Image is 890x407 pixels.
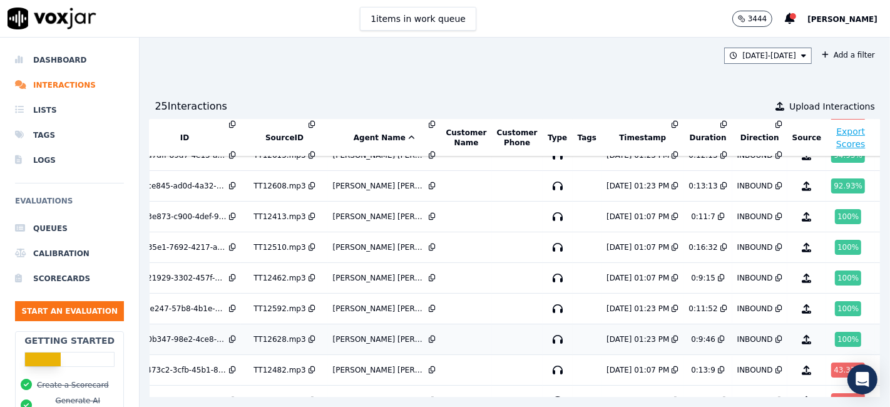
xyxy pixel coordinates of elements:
[333,365,427,375] div: [PERSON_NAME] [PERSON_NAME] [PERSON_NAME]
[835,301,861,316] div: 100 %
[835,240,861,255] div: 100 %
[24,334,115,347] h2: Getting Started
[740,133,779,143] button: Direction
[133,365,227,375] div: c54473c2-3cfb-45b1-854a-bc52a3a68773
[691,365,715,375] div: 0:13:9
[333,212,427,222] div: [PERSON_NAME] [PERSON_NAME] [PERSON_NAME]
[737,242,773,252] div: INBOUND
[133,334,227,344] div: 29d0b347-98e2-4ce8-b950-33806cf4854b
[253,242,305,252] div: TT12510.mp3
[690,133,727,143] button: Duration
[133,396,227,406] div: bc3fc990-8854-49f5-9a5c-1ddbb0d5009f
[133,273,227,283] div: 77e21929-3302-457f-8b17-f23887664e56
[606,212,669,222] div: [DATE] 01:07 PM
[807,11,890,26] button: [PERSON_NAME]
[155,99,227,114] div: 25 Interaction s
[832,125,869,150] button: Export Scores
[606,304,669,314] div: [DATE] 01:23 PM
[835,332,861,347] div: 100 %
[333,304,427,314] div: [PERSON_NAME] [PERSON_NAME] [PERSON_NAME]
[689,181,718,191] div: 0:13:13
[689,396,718,406] div: 0:11:45
[253,304,305,314] div: TT12592.mp3
[689,304,718,314] div: 0:11:52
[737,365,773,375] div: INBOUND
[253,212,305,222] div: TT12413.mp3
[360,7,476,31] button: 1items in work queue
[724,48,812,64] button: [DATE]-[DATE]
[737,273,773,283] div: INBOUND
[333,273,427,283] div: [PERSON_NAME] [PERSON_NAME] [PERSON_NAME]
[548,133,567,143] button: Type
[732,11,785,27] button: 3444
[253,273,305,283] div: TT12462.mp3
[831,363,865,378] div: 43.37 %
[737,396,773,406] div: INBOUND
[817,48,880,63] button: Add a filter
[835,270,861,286] div: 100 %
[133,242,227,252] div: 6ffa35e1-7692-4217-ab8c-459d3c3e5ed3
[354,133,415,143] button: Agent Name
[689,242,718,252] div: 0:16:32
[180,133,189,143] button: ID
[333,396,427,406] div: [PERSON_NAME] [PERSON_NAME] [PERSON_NAME]
[15,193,124,216] h6: Evaluations
[691,212,715,222] div: 0:11:7
[619,133,666,143] button: Timestamp
[15,216,124,241] a: Queues
[8,8,96,29] img: voxjar logo
[253,365,305,375] div: TT12482.mp3
[15,266,124,291] a: Scorecards
[446,128,487,148] button: Customer Name
[265,133,304,143] button: SourceID
[578,133,596,143] button: Tags
[333,334,427,344] div: [PERSON_NAME] [PERSON_NAME] [PERSON_NAME]
[807,15,877,24] span: [PERSON_NAME]
[133,304,227,314] div: 66f3e247-57b8-4b1e-a739-a43d3f587c7a
[789,100,875,113] span: Upload Interactions
[133,181,227,191] div: 173ce845-ad0d-4a32-b198-01c627b1e06f
[37,380,109,390] button: Create a Scorecard
[691,273,715,283] div: 0:9:15
[835,209,861,224] div: 100 %
[606,181,669,191] div: [DATE] 01:23 PM
[691,334,715,344] div: 0:9:46
[253,396,305,406] div: TT12558.mp3
[133,212,227,222] div: 6b53e873-c900-4def-991a-fe7cb723c54a
[847,364,877,394] div: Open Intercom Messenger
[15,98,124,123] a: Lists
[497,128,538,148] button: Customer Phone
[15,48,124,73] a: Dashboard
[253,181,305,191] div: TT12608.mp3
[253,334,305,344] div: TT12628.mp3
[15,148,124,173] a: Logs
[606,396,669,406] div: [DATE] 01:07 PM
[606,273,669,283] div: [DATE] 01:07 PM
[606,365,669,375] div: [DATE] 01:07 PM
[15,301,124,321] button: Start an Evaluation
[732,11,773,27] button: 3444
[748,14,767,24] p: 3444
[333,181,427,191] div: [PERSON_NAME] [PERSON_NAME]
[15,73,124,98] a: Interactions
[792,133,822,143] button: Source
[606,242,669,252] div: [DATE] 01:07 PM
[333,242,427,252] div: [PERSON_NAME] [PERSON_NAME] [PERSON_NAME]
[737,212,773,222] div: INBOUND
[606,334,669,344] div: [DATE] 01:23 PM
[15,241,124,266] a: Calibration
[831,178,865,193] div: 92.93 %
[737,304,773,314] div: INBOUND
[775,100,875,113] button: Upload Interactions
[737,181,773,191] div: INBOUND
[737,334,773,344] div: INBOUND
[15,123,124,148] a: Tags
